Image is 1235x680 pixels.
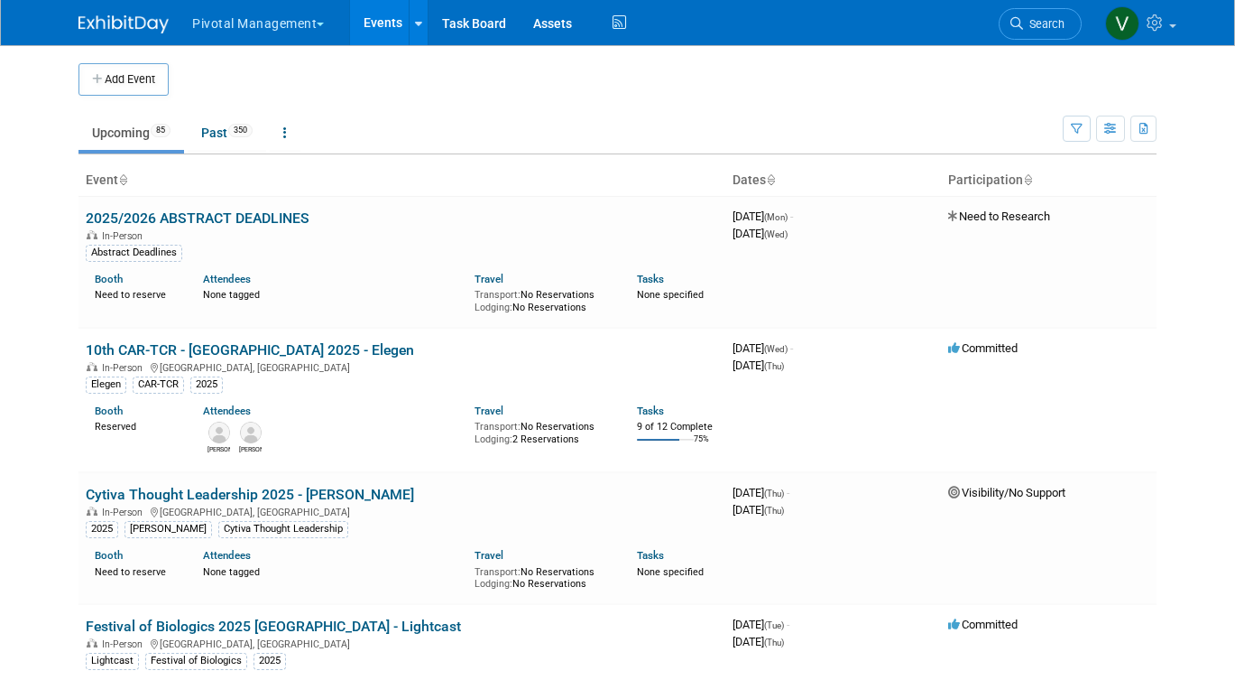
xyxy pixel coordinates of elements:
[124,521,212,537] div: [PERSON_NAME]
[87,362,97,371] img: In-Person Event
[203,549,251,562] a: Attendees
[764,489,784,498] span: (Thu)
[733,359,784,372] span: [DATE]
[475,273,503,285] a: Travel
[948,341,1018,355] span: Committed
[118,172,127,187] a: Sort by Event Name
[766,172,775,187] a: Sort by Start Date
[475,421,521,433] span: Transport:
[764,361,784,371] span: (Thu)
[95,549,123,562] a: Booth
[1023,172,1032,187] a: Sort by Participation Type
[733,486,789,499] span: [DATE]
[203,273,251,285] a: Attendees
[637,405,664,417] a: Tasks
[475,563,610,591] div: No Reservations No Reservations
[78,15,169,33] img: ExhibitDay
[764,638,784,647] span: (Thu)
[475,302,512,313] span: Lodging:
[475,566,521,578] span: Transport:
[78,116,184,150] a: Upcoming85
[78,63,169,96] button: Add Event
[999,8,1082,40] a: Search
[733,618,789,631] span: [DATE]
[733,341,793,355] span: [DATE]
[475,405,503,417] a: Travel
[208,422,230,443] img: Connor Wies
[733,503,784,517] span: [DATE]
[240,422,262,443] img: Nicholas McGlincy
[190,377,223,393] div: 2025
[86,377,126,393] div: Elegen
[86,636,718,650] div: [GEOGRAPHIC_DATA], [GEOGRAPHIC_DATA]
[733,227,788,240] span: [DATE]
[86,359,718,374] div: [GEOGRAPHIC_DATA], [GEOGRAPHIC_DATA]
[475,289,521,301] span: Transport:
[86,504,718,518] div: [GEOGRAPHIC_DATA], [GEOGRAPHIC_DATA]
[475,417,610,445] div: No Reservations 2 Reservations
[87,230,97,239] img: In-Person Event
[86,245,182,261] div: Abstract Deadlines
[86,521,118,537] div: 2025
[78,165,725,196] th: Event
[790,210,793,223] span: -
[102,362,148,374] span: In-Person
[203,285,460,302] div: None tagged
[203,405,251,417] a: Attendees
[764,229,788,239] span: (Wed)
[787,486,789,499] span: -
[239,443,262,454] div: Nicholas McGlincy
[637,273,664,285] a: Tasks
[102,507,148,518] span: In-Person
[787,618,789,631] span: -
[764,506,784,516] span: (Thu)
[203,563,460,579] div: None tagged
[764,212,788,222] span: (Mon)
[102,230,148,242] span: In-Person
[1105,6,1139,41] img: Valerie Weld
[948,210,1050,223] span: Need to Research
[102,638,148,650] span: In-Person
[637,566,704,578] span: None specified
[133,377,184,393] div: CAR-TCR
[475,549,503,562] a: Travel
[86,653,139,669] div: Lightcast
[475,285,610,313] div: No Reservations No Reservations
[637,549,664,562] a: Tasks
[87,507,97,516] img: In-Person Event
[87,638,97,647] img: In-Person Event
[86,210,309,227] a: 2025/2026 ABSTRACT DEADLINES
[86,341,414,359] a: 10th CAR-TCR - [GEOGRAPHIC_DATA] 2025 - Elegen
[253,653,286,669] div: 2025
[764,620,784,630] span: (Tue)
[95,563,176,579] div: Need to reserve
[475,578,512,590] span: Lodging:
[151,124,171,137] span: 85
[207,443,230,454] div: Connor Wies
[637,421,718,433] div: 9 of 12 Complete
[725,165,941,196] th: Dates
[228,124,253,137] span: 350
[95,273,123,285] a: Booth
[95,405,123,417] a: Booth
[941,165,1157,196] th: Participation
[95,417,176,433] div: Reserved
[95,285,176,302] div: Need to reserve
[948,618,1018,631] span: Committed
[790,341,793,355] span: -
[733,210,793,223] span: [DATE]
[637,289,704,301] span: None specified
[475,433,512,445] span: Lodging:
[948,486,1065,499] span: Visibility/No Support
[145,653,247,669] div: Festival of Biologics
[694,434,709,459] td: 75%
[1023,17,1064,31] span: Search
[86,618,461,635] a: Festival of Biologics 2025 [GEOGRAPHIC_DATA] - Lightcast
[86,486,414,503] a: Cytiva Thought Leadership 2025 - [PERSON_NAME]
[218,521,348,537] div: Cytiva Thought Leadership
[733,635,784,648] span: [DATE]
[764,344,788,354] span: (Wed)
[188,116,266,150] a: Past350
